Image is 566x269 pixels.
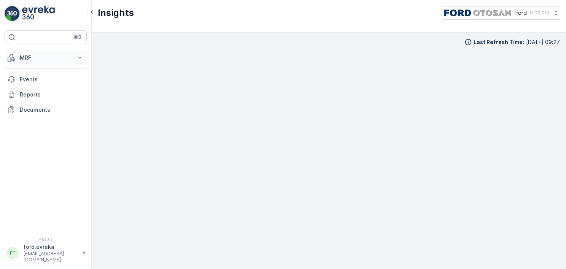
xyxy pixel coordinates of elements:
p: Reports [20,91,84,98]
div: FF [6,247,19,259]
a: Events [5,72,87,87]
img: logo [5,6,20,21]
p: ( +03:00 ) [530,10,549,16]
a: Documents [5,102,87,117]
p: Last Refresh Time : [474,38,524,46]
img: image_17_ZEg4Tyq.png [443,9,512,17]
p: Ford [515,9,527,17]
button: MRF [5,50,87,65]
p: ford.evreka [24,243,78,251]
p: Events [20,76,84,83]
p: MRF [20,54,72,62]
a: Reports [5,87,87,102]
button: Ford(+03:00) [443,6,560,20]
p: ⌘B [74,34,81,40]
img: logo_light-DOdMpM7g.png [22,6,55,21]
p: Insights [98,7,134,19]
p: [DATE] 09:27 [526,38,560,46]
p: Documents [20,106,84,114]
p: [EMAIL_ADDRESS][DOMAIN_NAME] [24,251,78,263]
button: FFford.evreka[EMAIL_ADDRESS][DOMAIN_NAME] [5,243,87,263]
span: v 1.50.2 [5,237,87,242]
